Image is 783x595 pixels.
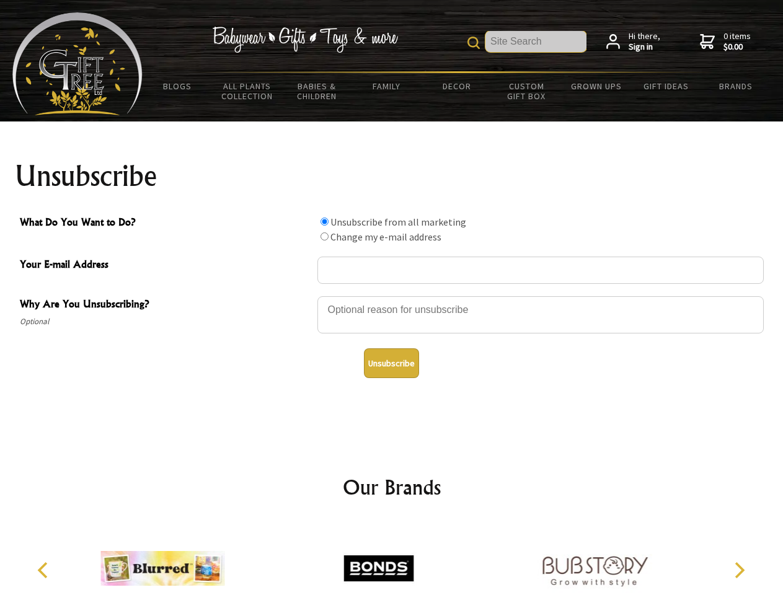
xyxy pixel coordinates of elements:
[629,31,660,53] span: Hi there,
[321,232,329,240] input: What Do You Want to Do?
[20,214,311,232] span: What Do You Want to Do?
[330,231,441,243] label: Change my e-mail address
[467,37,480,49] img: product search
[15,161,769,191] h1: Unsubscribe
[485,31,586,52] input: Site Search
[20,296,311,314] span: Why Are You Unsubscribing?
[700,31,751,53] a: 0 items$0.00
[629,42,660,53] strong: Sign in
[20,257,311,275] span: Your E-mail Address
[12,12,143,115] img: Babyware - Gifts - Toys and more...
[364,348,419,378] button: Unsubscribe
[330,216,466,228] label: Unsubscribe from all marketing
[317,296,764,333] textarea: Why Are You Unsubscribing?
[143,73,213,99] a: BLOGS
[213,73,283,109] a: All Plants Collection
[631,73,701,99] a: Gift Ideas
[723,30,751,53] span: 0 items
[606,31,660,53] a: Hi there,Sign in
[20,314,311,329] span: Optional
[422,73,492,99] a: Decor
[321,218,329,226] input: What Do You Want to Do?
[25,472,759,502] h2: Our Brands
[282,73,352,109] a: Babies & Children
[317,257,764,284] input: Your E-mail Address
[352,73,422,99] a: Family
[561,73,631,99] a: Grown Ups
[212,27,398,53] img: Babywear - Gifts - Toys & more
[725,557,753,584] button: Next
[492,73,562,109] a: Custom Gift Box
[723,42,751,53] strong: $0.00
[31,557,58,584] button: Previous
[701,73,771,99] a: Brands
